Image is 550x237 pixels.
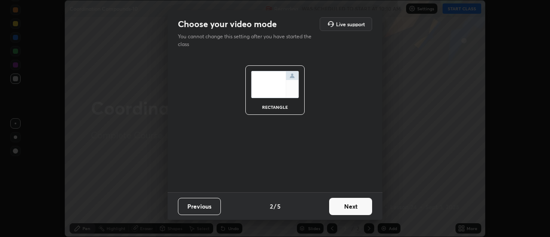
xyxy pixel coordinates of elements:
h4: / [274,202,276,211]
button: Previous [178,198,221,215]
h5: Live support [336,22,365,27]
h4: 2 [270,202,273,211]
button: Next [329,198,372,215]
p: You cannot change this setting after you have started the class [178,33,317,48]
div: rectangle [258,105,292,109]
h2: Choose your video mode [178,18,277,30]
h4: 5 [277,202,281,211]
img: normalScreenIcon.ae25ed63.svg [251,71,299,98]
